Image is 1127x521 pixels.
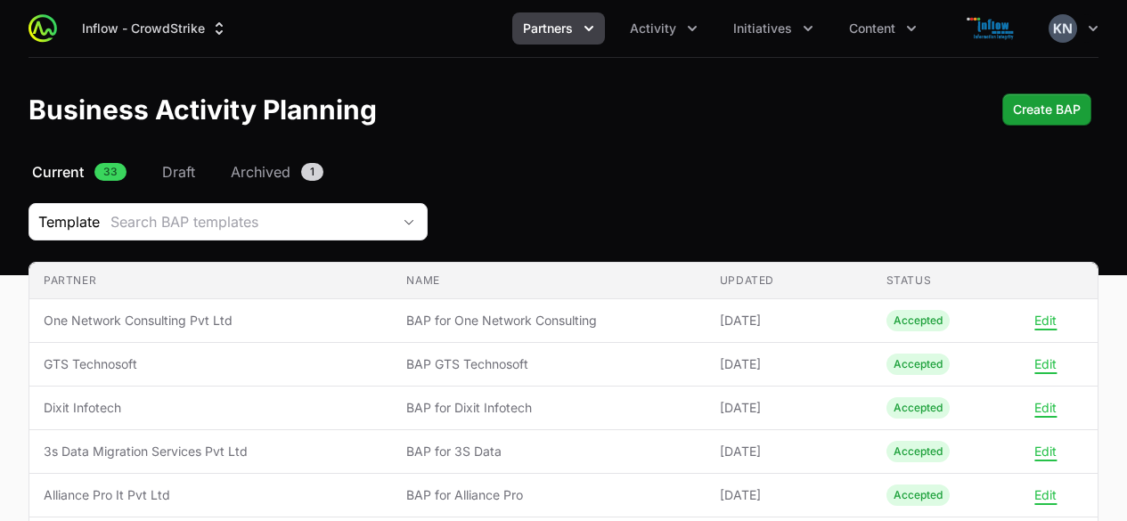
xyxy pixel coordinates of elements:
[44,443,378,460] span: 3s Data Migration Services Pvt Ltd
[720,443,858,460] span: [DATE]
[1034,487,1057,503] button: Edit
[57,12,927,45] div: Main navigation
[406,486,690,504] span: BAP for Alliance Pro
[29,14,57,43] img: ActivitySource
[720,486,858,504] span: [DATE]
[1049,14,1077,43] img: Kaustubh N
[619,12,708,45] div: Activity menu
[1034,356,1057,372] button: Edit
[159,161,199,183] a: Draft
[29,161,130,183] a: Current33
[706,263,872,299] th: Updated
[94,163,127,181] span: 33
[512,12,605,45] div: Partners menu
[231,161,290,183] span: Archived
[406,312,690,330] span: BAP for One Network Consulting
[1013,99,1081,120] span: Create BAP
[512,12,605,45] button: Partners
[44,355,378,373] span: GTS Technosoft
[720,355,858,373] span: [DATE]
[44,312,378,330] span: One Network Consulting Pvt Ltd
[44,486,378,504] span: Alliance Pro It Pvt Ltd
[29,203,1098,240] section: Business Activity Plan Filters
[720,399,858,417] span: [DATE]
[406,399,690,417] span: BAP for Dixit Infotech
[1034,313,1057,329] button: Edit
[29,211,100,232] span: Template
[29,263,392,299] th: Partner
[44,399,378,417] span: Dixit Infotech
[32,161,84,183] span: Current
[723,12,824,45] button: Initiatives
[1002,94,1091,126] div: Primary actions
[723,12,824,45] div: Initiatives menu
[110,211,391,232] div: Search BAP templates
[523,20,573,37] span: Partners
[71,12,239,45] button: Inflow - CrowdStrike
[71,12,239,45] div: Supplier switch menu
[849,20,895,37] span: Content
[838,12,927,45] div: Content menu
[630,20,676,37] span: Activity
[619,12,708,45] button: Activity
[29,161,1098,183] nav: Business Activity Plan Navigation navigation
[100,204,427,240] button: Search BAP templates
[406,443,690,460] span: BAP for 3S Data
[872,263,1039,299] th: Status
[227,161,327,183] a: Archived1
[720,312,858,330] span: [DATE]
[733,20,792,37] span: Initiatives
[1034,444,1057,460] button: Edit
[838,12,927,45] button: Content
[162,161,195,183] span: Draft
[406,355,690,373] span: BAP GTS Technosoft
[1034,400,1057,416] button: Edit
[1002,94,1091,126] button: Create BAP
[949,11,1034,46] img: Inflow
[29,94,377,126] h1: Business Activity Planning
[301,163,323,181] span: 1
[392,263,705,299] th: Name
